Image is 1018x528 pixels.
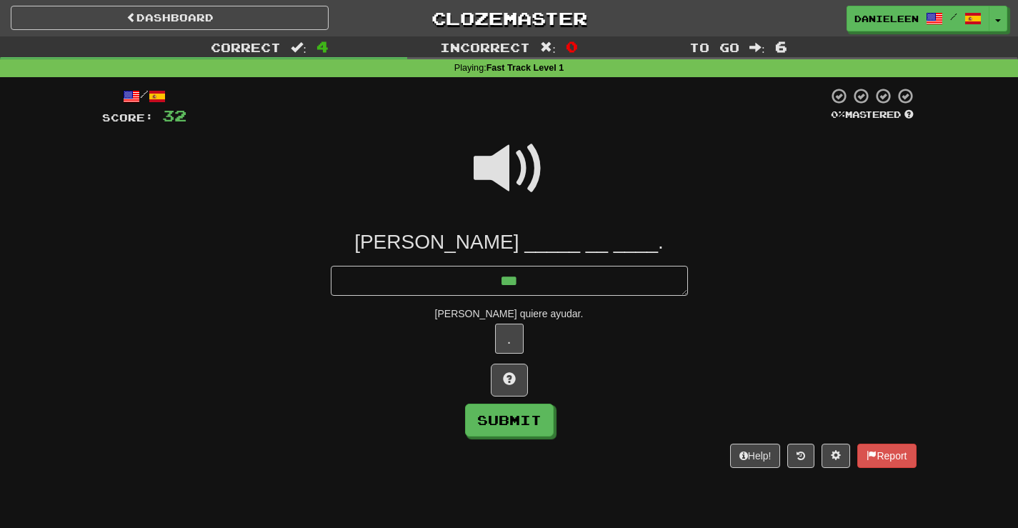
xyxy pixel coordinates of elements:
span: 6 [775,38,787,55]
div: / [102,87,186,105]
span: 0 % [831,109,845,120]
span: : [540,41,556,54]
span: Danieleen [854,12,919,25]
strong: Fast Track Level 1 [486,63,564,73]
span: Incorrect [440,40,530,54]
button: Report [857,444,916,468]
span: : [291,41,306,54]
a: Clozemaster [350,6,668,31]
div: [PERSON_NAME] quiere ayudar. [102,307,917,321]
span: / [950,11,957,21]
button: Help! [730,444,781,468]
button: Round history (alt+y) [787,444,814,468]
button: . [495,324,524,354]
span: 32 [162,106,186,124]
a: Dashboard [11,6,329,30]
span: Score: [102,111,154,124]
span: To go [689,40,739,54]
span: 4 [316,38,329,55]
a: Danieleen / [847,6,989,31]
div: [PERSON_NAME] _____ __ ____. [102,229,917,255]
span: Correct [211,40,281,54]
button: Submit [465,404,554,437]
span: : [749,41,765,54]
span: 0 [566,38,578,55]
button: Hint! [491,364,528,397]
div: Mastered [828,109,917,121]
